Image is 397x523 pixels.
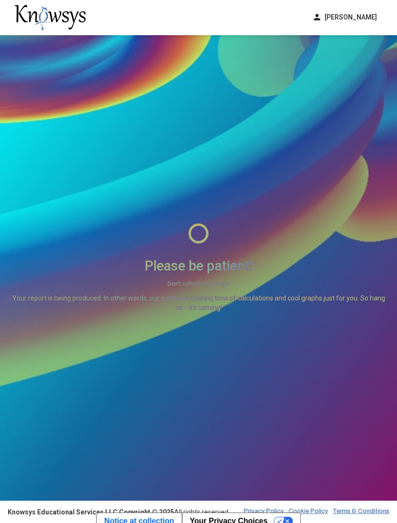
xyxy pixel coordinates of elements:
a: Terms & Conditions [333,507,389,517]
img: knowsys-logo.png [14,5,86,30]
div: All rights reserved. [8,507,230,517]
small: Don't refresh this page. [10,279,387,289]
button: person[PERSON_NAME] [307,10,383,25]
strong: Knowsys Educational Services LLC Copyright © 2025 [8,508,174,516]
p: Your report is being produced. In other words, our system is making tons of calculations and cool... [10,293,387,312]
a: Privacy Policy [244,507,284,517]
h2: Please be patient! [10,258,387,274]
span: person [312,12,322,22]
a: Cookie Policy [288,507,328,517]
